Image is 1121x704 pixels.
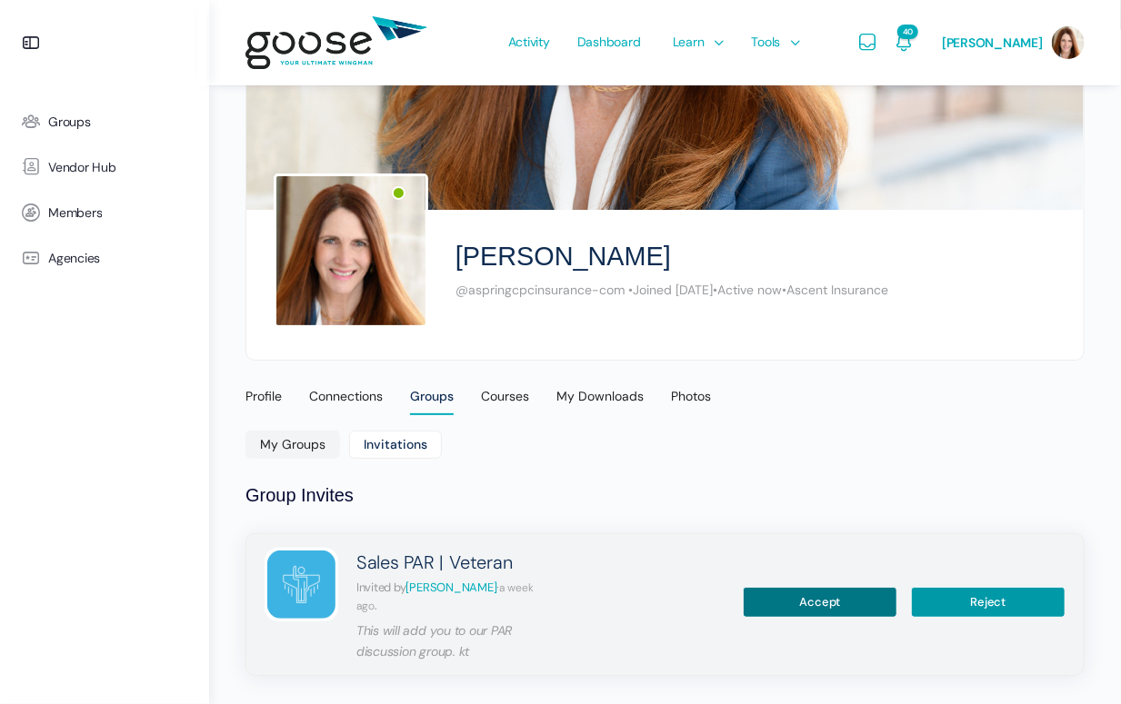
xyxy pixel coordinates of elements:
div: Groups [410,388,454,415]
p: This will add you to our PAR discussion group. kt [356,620,555,661]
div: Profile [245,388,282,415]
h2: Group Invites [245,481,1085,509]
a: Photos [671,365,711,411]
a: Profile [245,365,282,411]
a: Courses [481,365,529,411]
span: Groups [48,114,91,130]
div: Courses [481,388,529,415]
span: Vendor Hub [48,160,116,175]
nav: Sub Menu [245,431,1085,463]
p: Invited by · . [356,579,555,617]
a: Members [9,190,200,235]
span: Members [48,205,102,221]
a: Invitations [349,431,442,459]
span: • [713,282,717,298]
nav: Primary menu [245,365,1085,411]
span: @aspringcpcinsurance-com [455,282,625,298]
a: Vendor Hub [9,144,200,190]
a: Sales PAR | Veteran [356,551,555,573]
h2: [PERSON_NAME] [455,237,671,276]
a: Connections [309,365,383,411]
span: • [628,282,633,298]
a: Groups [9,99,200,144]
iframe: Chat Widget [1030,617,1121,704]
span: [PERSON_NAME] [942,35,1043,51]
button: Accept [743,587,897,618]
div: Connections [309,388,383,415]
a: My Groups [245,431,340,459]
a: Groups [410,365,454,411]
div: Joined [DATE] Active now Ascent Insurance [455,282,888,299]
img: Profile photo of Amy Spring [274,174,428,328]
button: Reject [911,587,1066,618]
span: Agencies [48,251,100,266]
div: Photos [671,388,711,415]
a: Agencies [9,235,200,281]
span: 40 [897,25,918,39]
a: [PERSON_NAME] [406,580,497,595]
img: Group logo of Sales PAR | Veteran [267,550,335,619]
div: My Downloads [556,388,644,415]
span: • [782,282,786,298]
a: My Downloads [556,365,644,411]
